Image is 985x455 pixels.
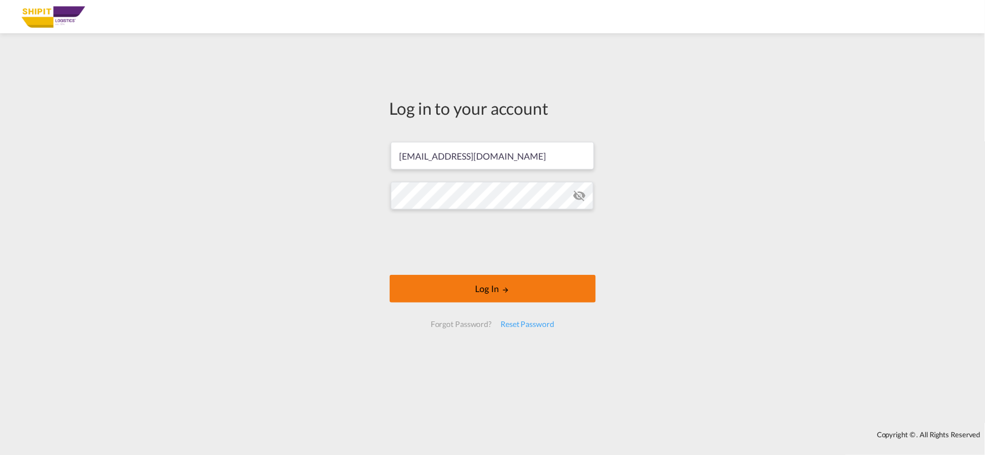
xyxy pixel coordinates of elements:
md-icon: icon-eye-off [573,189,586,202]
div: Log in to your account [390,96,596,120]
div: Reset Password [496,314,559,334]
img: b70fe0906c5511ee9ba1a169c51233c0.png [17,4,91,29]
div: Forgot Password? [426,314,496,334]
button: LOGIN [390,275,596,303]
input: Enter email/phone number [391,142,594,170]
iframe: reCAPTCHA [409,221,577,264]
